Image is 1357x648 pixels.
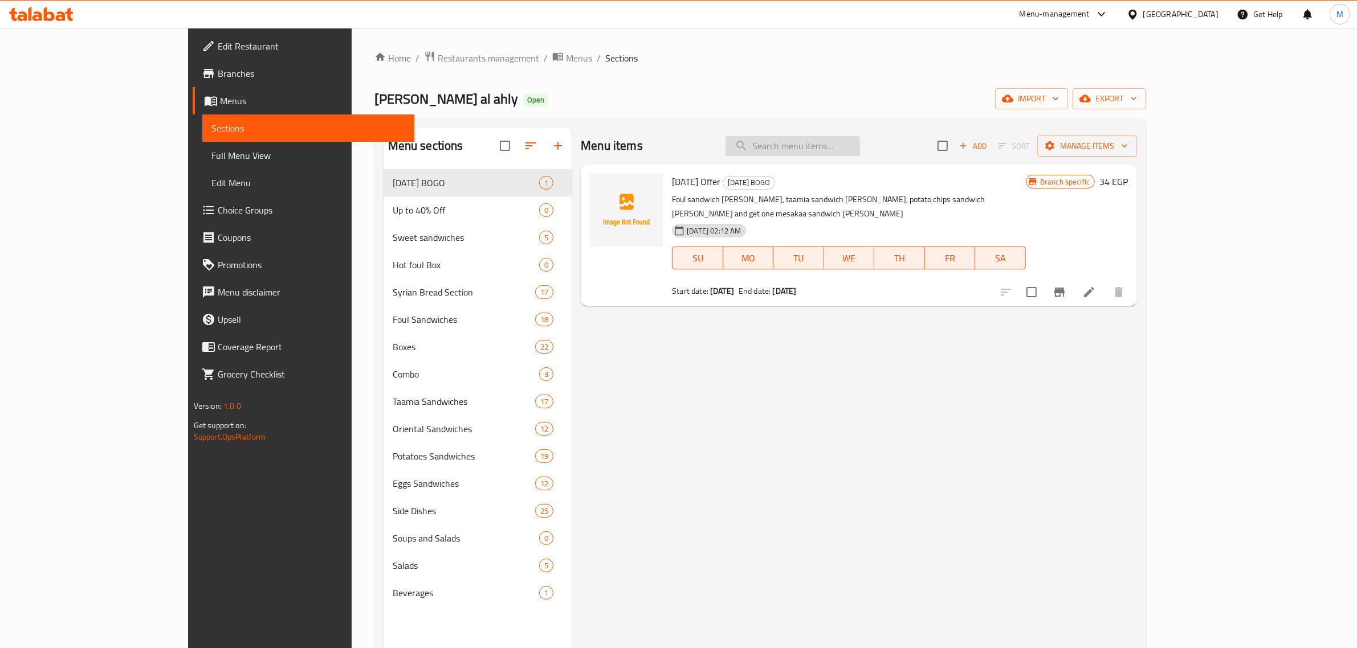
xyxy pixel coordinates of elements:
[539,586,553,600] div: items
[1037,136,1137,157] button: Manage items
[544,51,548,65] li: /
[193,278,415,306] a: Menu disclaimer
[539,231,553,244] div: items
[384,415,572,442] div: Oriental Sandwiches12
[393,559,540,572] div: Salads
[723,247,774,269] button: MO
[384,165,572,611] nav: Menu sections
[1143,8,1219,20] div: [GEOGRAPHIC_DATA]
[540,205,553,216] span: 0
[493,134,517,158] span: Select all sections
[925,247,976,269] button: FR
[393,231,540,244] span: Sweet sandwiches
[193,60,415,87] a: Branches
[536,451,553,462] span: 19
[193,333,415,360] a: Coverage Report
[393,586,540,600] span: Beverages
[540,588,553,598] span: 1
[384,442,572,470] div: Potatoes Sandwiches19
[202,169,415,196] a: Edit Menu
[773,284,797,298] b: [DATE]
[536,314,553,325] span: 18
[829,250,870,266] span: WE
[682,225,745,236] span: [DATE] 02:12 AM
[202,142,415,169] a: Full Menu View
[393,504,535,518] span: Side Dishes
[539,203,553,217] div: items
[1020,7,1090,21] div: Menu-management
[672,284,708,298] span: Start date:
[980,250,1021,266] span: SA
[384,579,572,606] div: Beverages1
[211,121,406,135] span: Sections
[211,176,406,190] span: Edit Menu
[415,51,419,65] li: /
[193,251,415,278] a: Promotions
[536,287,553,298] span: 17
[384,306,572,333] div: Foul Sandwiches18
[879,250,920,266] span: TH
[723,176,775,190] div: Valentine's Day BOGO
[393,176,540,190] span: [DATE] BOGO
[393,477,535,490] div: Eggs Sandwiches
[552,51,592,65] a: Menus
[773,247,824,269] button: TU
[218,39,406,53] span: Edit Restaurant
[539,176,553,190] div: items
[590,174,663,247] img: Valentine's Day Offer
[384,360,572,388] div: Combo3
[728,250,769,266] span: MO
[540,533,553,544] span: 0
[384,470,572,497] div: Eggs Sandwiches12
[540,260,553,270] span: 0
[539,367,553,381] div: items
[384,552,572,579] div: Salads5
[193,224,415,251] a: Coupons
[723,176,775,189] span: [DATE] BOGO
[1036,177,1094,187] span: Branch specific
[220,94,406,108] span: Menus
[955,137,991,155] button: Add
[218,313,406,326] span: Upsell
[535,340,553,354] div: items
[778,250,820,266] span: TU
[536,424,553,434] span: 12
[536,342,553,352] span: 22
[991,137,1037,155] span: Select section first
[726,136,860,156] input: search
[540,369,553,380] span: 3
[931,134,955,158] span: Select section
[393,258,540,272] span: Hot foul Box
[218,67,406,80] span: Branches
[223,399,241,413] span: 1.0.0
[597,51,601,65] li: /
[535,395,553,408] div: items
[393,203,540,217] div: Up to 40% Off
[672,247,723,269] button: SU
[535,313,553,326] div: items
[605,51,638,65] span: Sections
[535,449,553,463] div: items
[218,340,406,354] span: Coverage Report
[393,531,540,545] div: Soups and Salads
[523,93,549,107] div: Open
[540,178,553,188] span: 1
[393,340,535,354] div: Boxes
[1082,285,1096,299] a: Edit menu item
[193,32,415,60] a: Edit Restaurant
[536,478,553,489] span: 12
[536,506,553,516] span: 25
[1336,8,1343,20] span: M
[677,250,718,266] span: SU
[930,250,971,266] span: FR
[581,137,643,154] h2: Menu items
[384,333,572,360] div: Boxes22
[384,224,572,251] div: Sweet sandwiches5
[1082,92,1137,106] span: export
[995,88,1068,109] button: import
[218,367,406,381] span: Grocery Checklist
[374,86,518,112] span: [PERSON_NAME] al ahly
